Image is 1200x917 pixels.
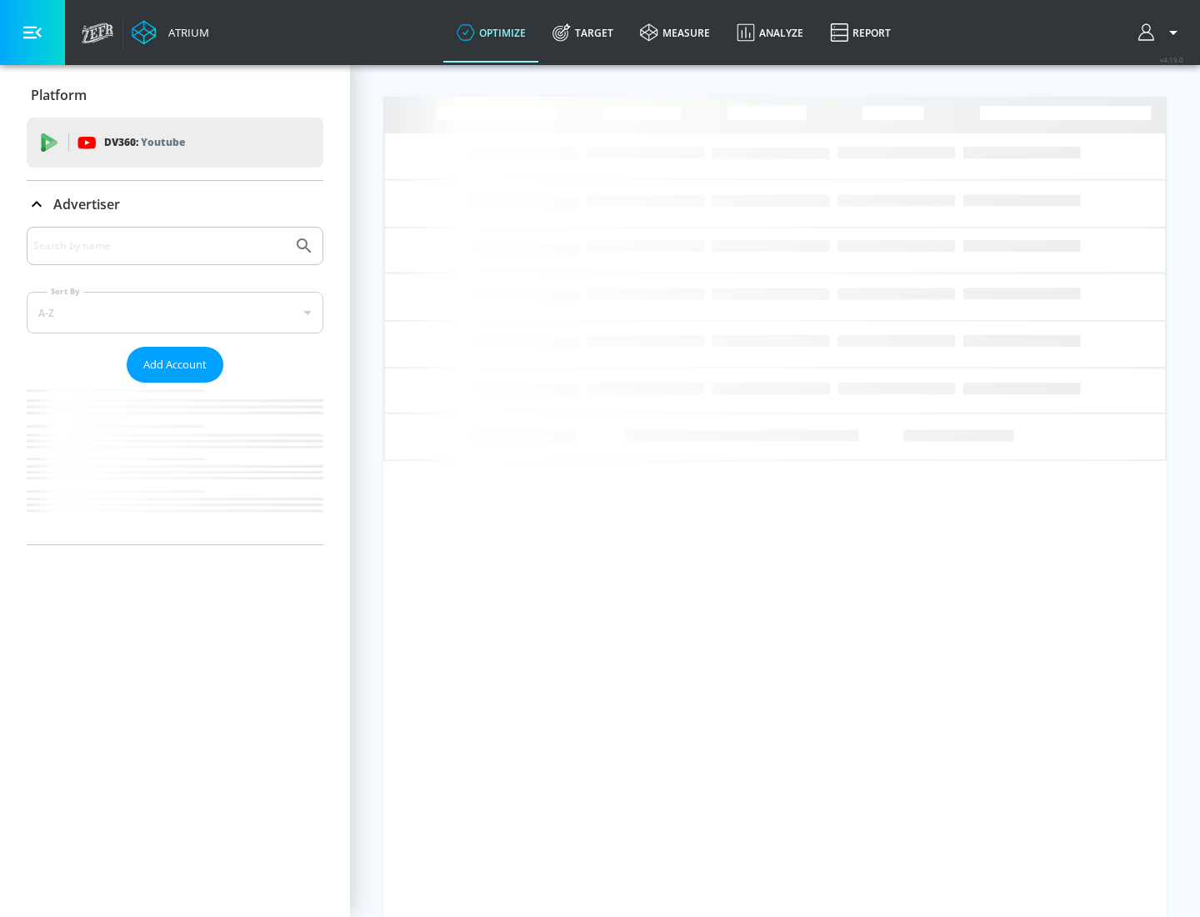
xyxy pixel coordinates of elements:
div: A-Z [27,292,323,333]
a: Target [539,3,627,63]
a: Analyze [723,3,817,63]
nav: list of Advertiser [27,383,323,544]
span: v 4.19.0 [1160,55,1183,64]
p: DV360: [104,133,185,152]
div: DV360: Youtube [27,118,323,168]
input: Search by name [33,235,286,257]
p: Advertiser [53,195,120,213]
div: Atrium [162,25,209,40]
a: Atrium [132,20,209,45]
div: Advertiser [27,227,323,544]
p: Platform [31,86,87,104]
div: Advertiser [27,181,323,228]
div: Platform [27,72,323,118]
a: Report [817,3,904,63]
span: Add Account [143,355,207,374]
a: optimize [443,3,539,63]
p: Youtube [141,133,185,151]
button: Add Account [127,347,223,383]
a: measure [627,3,723,63]
label: Sort By [47,286,83,297]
